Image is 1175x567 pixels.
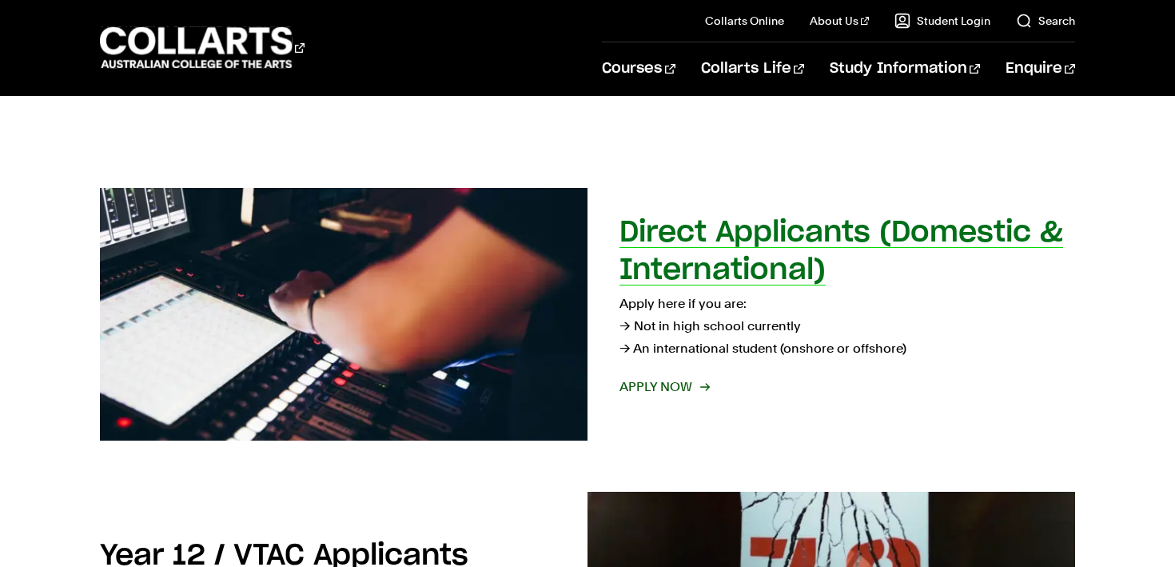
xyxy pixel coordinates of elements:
[619,293,1075,360] p: Apply here if you are: → Not in high school currently → An international student (onshore or offs...
[602,42,675,95] a: Courses
[100,25,305,70] div: Go to homepage
[705,13,784,29] a: Collarts Online
[894,13,990,29] a: Student Login
[1016,13,1075,29] a: Search
[619,218,1063,285] h2: Direct Applicants (Domestic & International)
[810,13,869,29] a: About Us
[830,42,980,95] a: Study Information
[100,188,1075,441] a: Direct Applicants (Domestic & International) Apply here if you are:→ Not in high school currently...
[619,376,708,398] span: Apply now
[701,42,804,95] a: Collarts Life
[1006,42,1075,95] a: Enquire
